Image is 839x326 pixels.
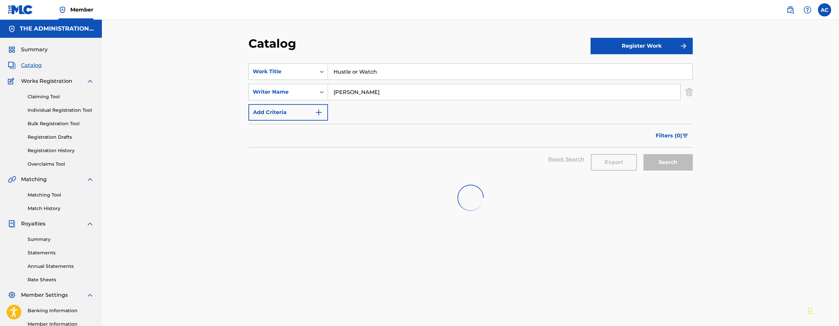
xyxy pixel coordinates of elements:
a: Claiming Tool [28,93,94,100]
iframe: Resource Center [821,218,839,271]
span: Matching [21,175,47,183]
a: Registration Drafts [28,134,94,141]
iframe: Chat Widget [806,294,839,326]
span: Member Settings [21,291,68,299]
a: Rate Sheets [28,276,94,283]
img: expand [86,175,94,183]
img: expand [86,77,94,85]
img: f7272a7cc735f4ea7f67.svg [680,42,688,50]
a: Statements [28,249,94,256]
div: Drag [808,301,812,321]
span: Works Registration [21,77,72,85]
a: Banking Information [28,307,94,314]
img: preloader [452,179,489,216]
div: Work Title [253,68,312,76]
h2: Catalog [248,36,299,51]
img: expand [86,220,94,228]
a: Overclaims Tool [28,161,94,168]
button: Filters (0) [652,128,693,144]
img: Top Rightsholder [58,6,66,14]
button: Register Work [591,38,693,54]
a: CatalogCatalog [8,61,42,69]
a: Annual Statements [28,263,94,270]
img: Summary [8,46,16,54]
img: 9d2ae6d4665cec9f34b9.svg [315,108,323,116]
a: SummarySummary [8,46,48,54]
span: Filters ( 0 ) [656,132,682,140]
a: Registration History [28,147,94,154]
span: Member [70,6,93,13]
img: Member Settings [8,291,16,299]
img: filter [683,134,688,138]
img: Delete Criterion [686,84,693,100]
span: Catalog [21,61,42,69]
a: Bulk Registration Tool [28,120,94,127]
img: help [804,6,811,14]
a: Public Search [784,3,797,16]
form: Search Form [248,63,693,177]
h5: THE ADMINISTRATION MP INC [20,25,94,33]
img: search [786,6,794,14]
img: Works Registration [8,77,16,85]
button: Add Criteria [248,104,328,121]
span: Royalties [21,220,45,228]
div: Writer Name [253,88,312,96]
span: Summary [21,46,48,54]
div: User Menu [818,3,831,16]
a: Summary [28,236,94,243]
img: Matching [8,175,16,183]
img: expand [86,291,94,299]
a: Match History [28,205,94,212]
img: Royalties [8,220,16,228]
img: Accounts [8,25,16,33]
div: Help [801,3,814,16]
img: Catalog [8,61,16,69]
a: Matching Tool [28,192,94,198]
a: Individual Registration Tool [28,107,94,114]
img: MLC Logo [8,5,33,14]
